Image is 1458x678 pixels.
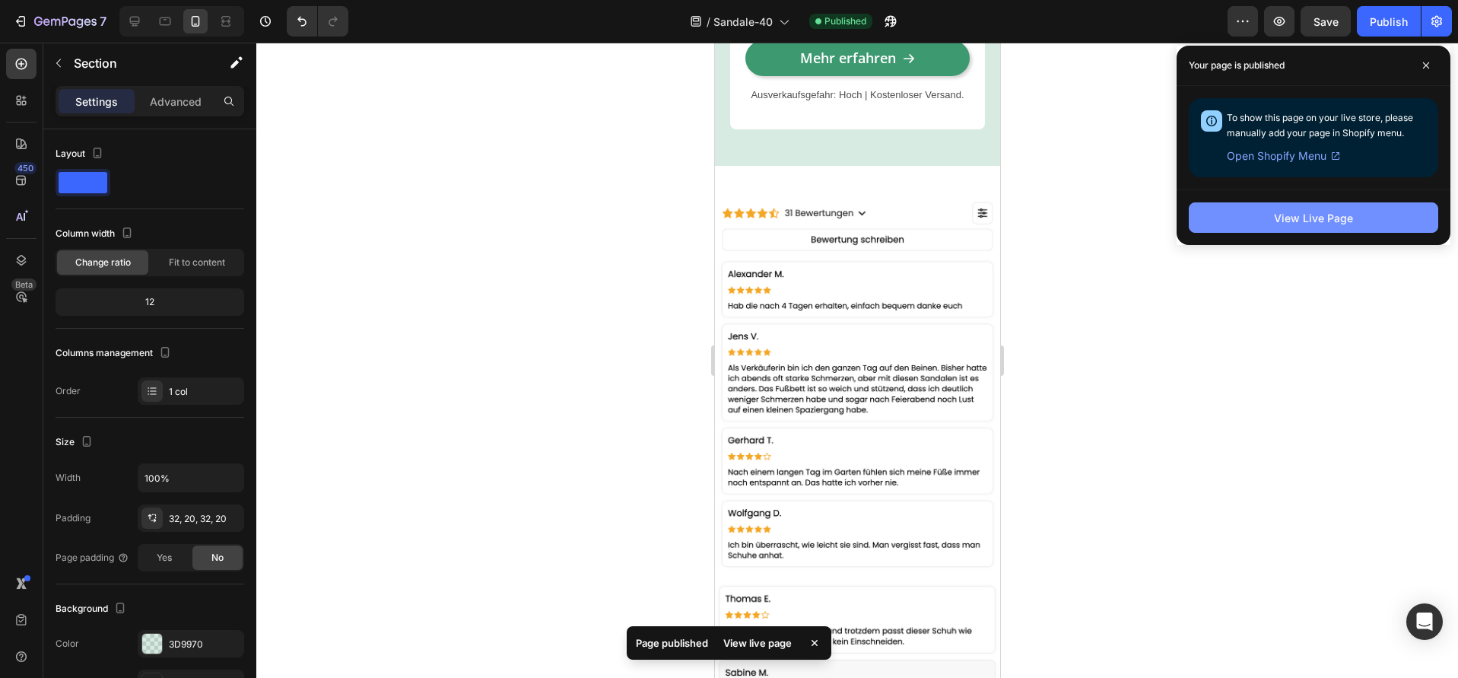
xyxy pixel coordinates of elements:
div: View Live Page [1274,210,1353,226]
span: Open Shopify Menu [1227,147,1326,165]
span: Fit to content [169,256,225,269]
span: No [211,551,224,565]
button: Save [1301,6,1351,37]
div: Undo/Redo [287,6,348,37]
button: View Live Page [1189,202,1438,233]
div: 12 [59,291,241,313]
p: Section [74,54,199,72]
span: Published [824,14,866,28]
span: Save [1313,15,1339,28]
div: 450 [14,162,37,174]
p: Your page is published [1189,58,1285,73]
div: Publish [1370,14,1408,30]
div: 3D9970 [169,638,240,651]
div: Layout [56,144,106,164]
div: Order [56,384,81,398]
input: Auto [138,464,243,492]
div: Columns management [56,343,174,364]
div: 32, 20, 32, 20 [169,512,240,526]
p: 7 [100,12,106,30]
div: Column width [56,224,136,244]
div: Beta [11,279,37,291]
div: Width [56,471,81,485]
p: Advanced [150,94,202,110]
span: Sandale-40 [713,14,773,30]
iframe: Design area [715,43,1000,678]
p: Page published [636,635,708,651]
span: Change ratio [75,256,131,269]
div: Padding [56,511,91,525]
button: Publish [1357,6,1421,37]
p: Mehr erfahren [85,7,181,24]
div: Open Intercom Messenger [1406,603,1443,640]
span: Ausverkaufsgefahr: Hoch | Kostenloser Versand. [36,46,249,58]
span: Yes [157,551,172,565]
button: 7 [6,6,113,37]
div: View live page [714,632,801,654]
span: To show this page on your live store, please manually add your page in Shopify menu. [1227,112,1413,138]
span: / [707,14,710,30]
div: Color [56,637,79,651]
div: 1 col [169,385,240,399]
div: Size [56,432,96,453]
p: Settings [75,94,118,110]
div: Page padding [56,551,129,565]
div: Background [56,599,129,619]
